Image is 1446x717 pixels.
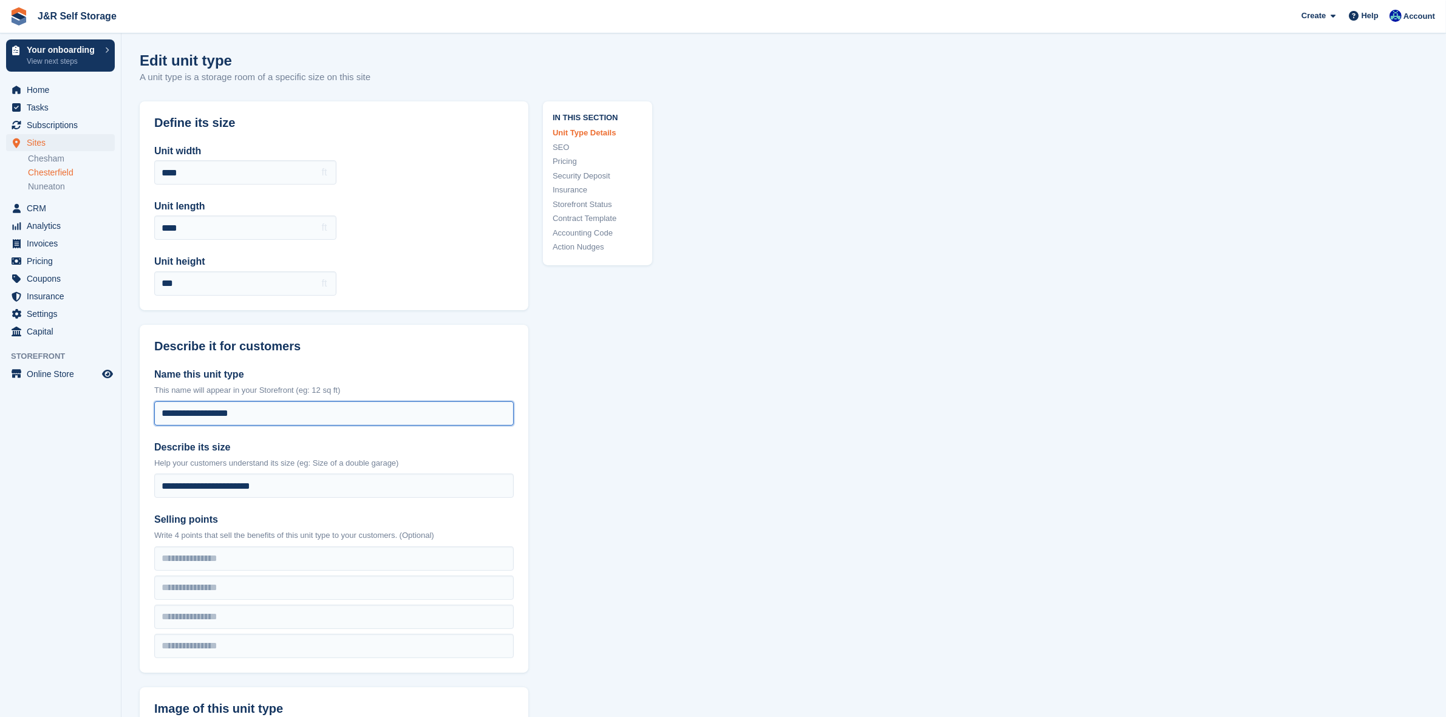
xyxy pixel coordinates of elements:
[154,116,514,130] h2: Define its size
[154,144,336,158] label: Unit width
[553,184,643,196] a: Insurance
[154,384,514,396] p: This name will appear in your Storefront (eg: 12 sq ft)
[154,339,514,353] h2: Describe it for customers
[27,117,100,134] span: Subscriptions
[27,99,100,116] span: Tasks
[10,7,28,25] img: stora-icon-8386f47178a22dfd0bd8f6a31ec36ba5ce8667c1dd55bd0f319d3a0aa187defe.svg
[6,217,115,234] a: menu
[154,440,514,455] label: Describe its size
[27,270,100,287] span: Coupons
[28,153,115,165] a: Chesham
[140,52,370,69] h1: Edit unit type
[154,457,514,469] p: Help your customers understand its size (eg: Size of a double garage)
[33,6,121,26] a: J&R Self Storage
[6,365,115,382] a: menu
[6,288,115,305] a: menu
[27,56,99,67] p: View next steps
[140,70,370,84] p: A unit type is a storage room of a specific size on this site
[27,46,99,54] p: Your onboarding
[553,241,643,253] a: Action Nudges
[6,134,115,151] a: menu
[154,199,336,214] label: Unit length
[6,81,115,98] a: menu
[553,212,643,225] a: Contract Template
[100,367,115,381] a: Preview store
[6,117,115,134] a: menu
[27,305,100,322] span: Settings
[6,39,115,72] a: Your onboarding View next steps
[27,323,100,340] span: Capital
[553,127,643,139] a: Unit Type Details
[6,200,115,217] a: menu
[6,253,115,270] a: menu
[6,270,115,287] a: menu
[1301,10,1326,22] span: Create
[1390,10,1402,22] img: Steve Revell
[27,200,100,217] span: CRM
[6,305,115,322] a: menu
[154,367,514,382] label: Name this unit type
[553,155,643,168] a: Pricing
[6,99,115,116] a: menu
[553,199,643,211] a: Storefront Status
[154,512,514,527] label: Selling points
[553,170,643,182] a: Security Deposit
[154,702,514,716] label: Image of this unit type
[27,134,100,151] span: Sites
[11,350,121,362] span: Storefront
[154,529,514,542] p: Write 4 points that sell the benefits of this unit type to your customers. (Optional)
[27,253,100,270] span: Pricing
[154,254,336,269] label: Unit height
[27,81,100,98] span: Home
[28,167,115,178] a: Chesterfield
[553,227,643,239] a: Accounting Code
[6,323,115,340] a: menu
[28,181,115,192] a: Nuneaton
[553,111,643,123] span: In this section
[27,217,100,234] span: Analytics
[27,288,100,305] span: Insurance
[27,365,100,382] span: Online Store
[553,141,643,154] a: SEO
[6,235,115,252] a: menu
[1362,10,1379,22] span: Help
[27,235,100,252] span: Invoices
[1403,10,1435,22] span: Account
